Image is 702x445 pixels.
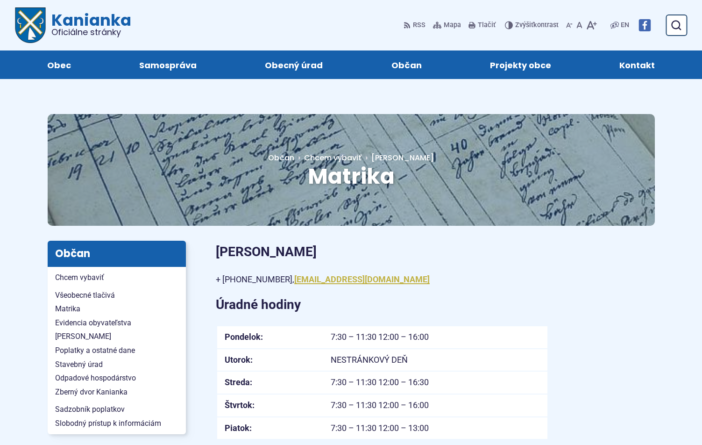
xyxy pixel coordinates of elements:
[51,28,131,36] span: Oficiálne stránky
[48,371,186,385] a: Odpadové hospodárstvo
[48,344,186,358] a: Poplatky a ostatné dane
[55,371,178,385] span: Odpadové hospodárstvo
[225,332,263,342] strong: Pondelok:
[114,50,221,79] a: Samospráva
[48,358,186,372] a: Stavebný úrad
[478,22,496,29] span: Tlačiť
[48,316,186,330] a: Evidencia obyvateľstva
[505,15,560,35] button: Zvýšiťkontrast
[55,302,178,316] span: Matrika
[515,21,533,29] span: Zvýšiť
[595,50,680,79] a: Kontakt
[323,349,547,372] td: NESTRÁNKOVÝ DEŇ
[304,152,362,163] a: Chcem vybaviť
[265,50,323,79] span: Obecný úrad
[15,7,46,43] img: Prejsť na domovskú stránku
[55,288,178,302] span: Všeobecné tlačivá
[216,273,547,287] p: + [PHONE_NUMBER],
[444,20,461,31] span: Mapa
[323,394,547,417] td: 7:30 – 11:30 12:00 – 16:00
[55,402,178,416] span: Sadzobník poplatkov
[216,244,317,259] strong: [PERSON_NAME]
[216,297,301,312] strong: Úradné hodiny
[564,15,574,35] button: Zmenšiť veľkosť písma
[323,326,547,349] td: 7:30 – 11:30 12:00 – 16:00
[619,50,655,79] span: Kontakt
[55,416,178,431] span: Slobodný prístup k informáciám
[139,50,197,79] span: Samospráva
[404,15,427,35] a: RSS
[465,50,576,79] a: Projekty obce
[268,152,294,163] span: Občan
[308,161,395,191] span: Matrika
[391,50,422,79] span: Občan
[584,15,599,35] button: Zväčšiť veľkosť písma
[48,416,186,431] a: Slobodný prístup k informáciám
[225,423,252,433] strong: Piatok:
[48,385,186,399] a: Zberný dvor Kanianka
[55,358,178,372] span: Stavebný úrad
[294,274,430,284] a: [EMAIL_ADDRESS][DOMAIN_NAME]
[55,316,178,330] span: Evidencia obyvateľstva
[619,20,631,31] a: EN
[48,302,186,316] a: Matrika
[225,400,255,410] strong: Štvrtok:
[362,152,434,163] a: [PERSON_NAME]
[323,417,547,439] td: 7:30 – 11:30 12:00 – 13:00
[574,15,584,35] button: Nastaviť pôvodnú veľkosť písma
[515,22,559,29] span: kontrast
[47,50,71,79] span: Obec
[621,20,629,31] span: EN
[490,50,551,79] span: Projekty obce
[413,20,425,31] span: RSS
[55,330,178,344] span: [PERSON_NAME]
[467,15,497,35] button: Tlačiť
[323,371,547,394] td: 7:30 – 11:30 12:00 – 16:30
[367,50,447,79] a: Občan
[48,241,186,267] h3: Občan
[55,271,178,285] span: Chcem vybaviť
[48,271,186,285] a: Chcem vybaviť
[48,330,186,344] a: [PERSON_NAME]
[638,19,651,31] img: Prejsť na Facebook stránku
[55,344,178,358] span: Poplatky a ostatné dane
[371,152,434,163] span: [PERSON_NAME]
[15,7,131,43] a: Logo Kanianka, prejsť na domovskú stránku.
[225,377,252,387] strong: Streda:
[225,355,253,365] strong: Utorok:
[431,15,463,35] a: Mapa
[55,385,178,399] span: Zberný dvor Kanianka
[22,50,96,79] a: Obec
[48,402,186,416] a: Sadzobník poplatkov
[268,152,304,163] a: Občan
[240,50,347,79] a: Obecný úrad
[48,288,186,302] a: Všeobecné tlačivá
[46,12,131,36] span: Kanianka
